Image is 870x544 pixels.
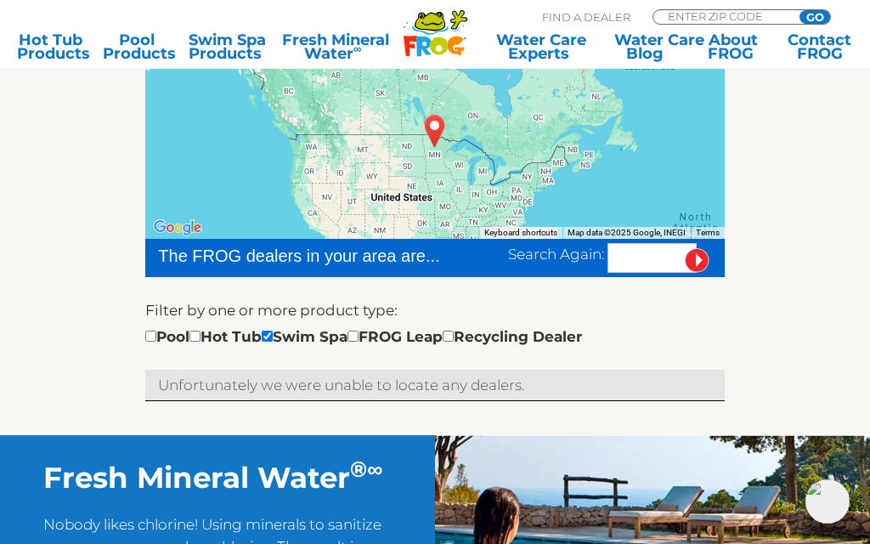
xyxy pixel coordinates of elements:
a: PoolProducts [103,33,170,60]
a: Swim SpaProducts [189,33,256,60]
div: The FROG dealers in your area are... [158,243,441,269]
input: Zip Code Form [666,10,781,22]
a: Fresh MineralWater∞ [275,33,396,60]
a: Open this area in Google Maps (opens a new window) [150,217,206,239]
p: Unfortunately we were unable to locate any dealers. [158,374,711,396]
div: Pool Hot Tub Swim Spa FROG Leap Recycling Dealer [145,326,582,348]
a: Water CareBlog [614,33,681,60]
a: AboutFROG [700,33,767,60]
sup: ∞ [367,456,382,482]
div: USA [409,101,461,161]
label: Filter by one or more product type: [145,299,398,321]
span: Map data ©2025 Google, INEGI [568,228,686,237]
a: Terms [696,228,720,237]
button: Keyboard shortcuts [484,227,557,239]
img: openIcon [805,479,850,524]
a: ContactFROG [786,33,853,60]
sup: ® [350,456,367,482]
a: Water CareExperts [487,33,595,60]
input: GO [799,10,830,24]
sup: ∞ [353,42,362,55]
h2: Fresh Mineral Water [43,461,392,496]
a: Hot TubProducts [17,33,84,60]
p: Find A Dealer [542,9,630,25]
span: Search Again: [508,246,604,263]
input: Submit [685,248,709,273]
img: Google [150,217,206,239]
